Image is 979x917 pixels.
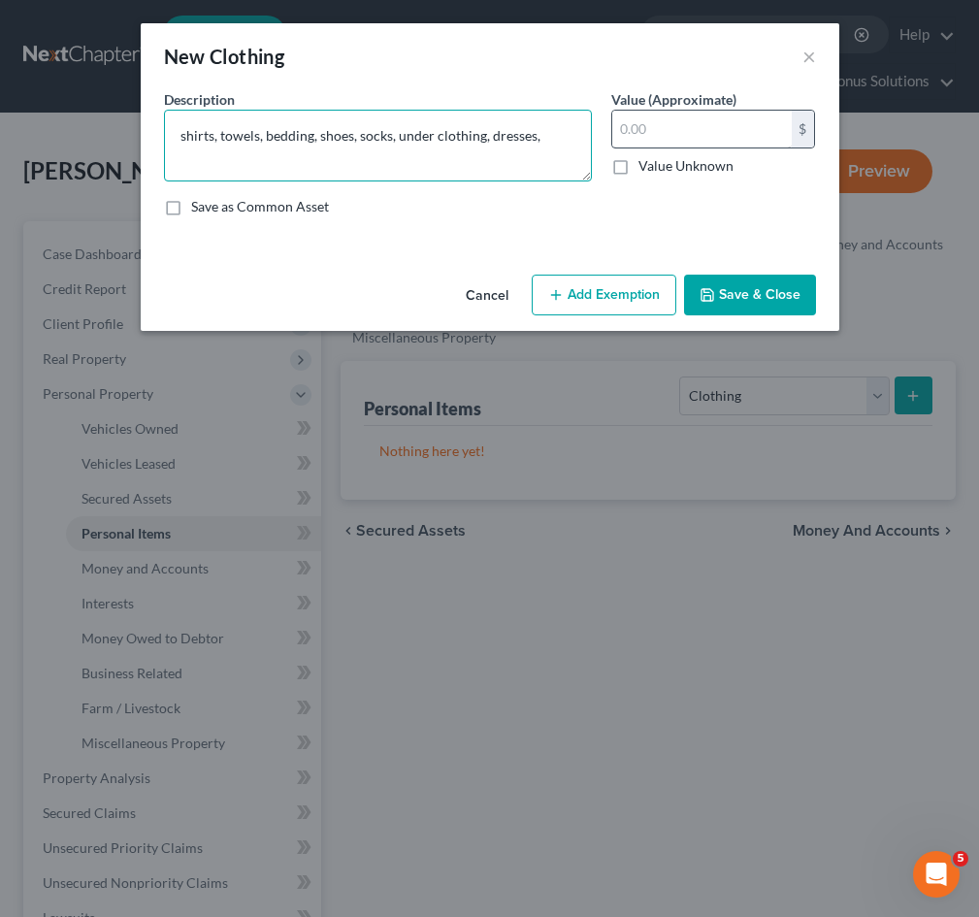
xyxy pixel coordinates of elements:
input: 0.00 [612,111,792,147]
div: New Clothing [164,43,285,70]
label: Value (Approximate) [611,89,736,110]
span: Description [164,91,235,108]
label: Value Unknown [638,156,734,176]
iframe: Intercom live chat [913,851,960,898]
div: $ [792,111,815,147]
button: Cancel [450,277,524,315]
label: Save as Common Asset [191,197,329,216]
button: × [802,45,816,68]
button: Save & Close [684,275,816,315]
span: 5 [953,851,968,867]
button: Add Exemption [532,275,676,315]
